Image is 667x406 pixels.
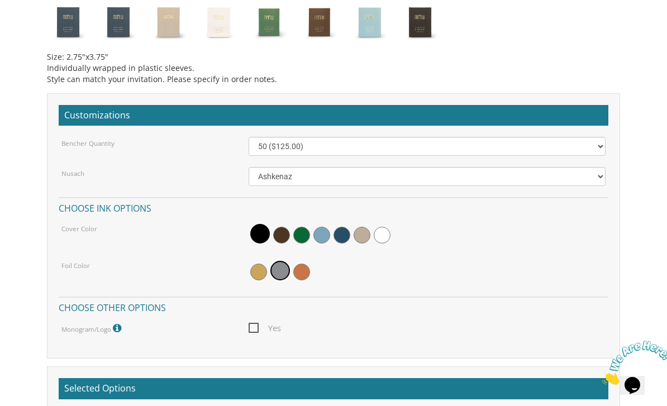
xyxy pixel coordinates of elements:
[59,197,608,217] h4: Choose ink options
[61,225,97,234] label: Cover Color
[198,1,240,43] img: Style8.4.jpg
[59,297,608,316] h4: Choose other options
[61,169,84,179] label: Nusach
[97,1,139,43] img: Style8.2.jpg
[47,43,620,85] div: Size: 2.75"x3.75" Individually wrapped in plastic sleeves. Style can match your invitation. Pleas...
[147,1,189,43] img: Style8.3_edit.jpg
[248,1,290,43] img: Style8.5.jpg
[249,321,281,335] span: Yes
[61,321,124,336] label: Monogram/Logo
[598,336,667,389] iframe: chat widget
[47,1,89,43] img: Style8.2.jpg
[61,139,115,149] label: Bencher Quantity
[61,261,90,271] label: Foil Color
[298,1,340,43] img: Style8.6.jpg
[349,1,390,43] img: Style8.7.jpg
[59,378,608,399] h2: Selected Options
[59,105,608,126] h2: Customizations
[4,4,74,49] img: Chat attention grabber
[399,1,441,43] img: Style8.1.jpg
